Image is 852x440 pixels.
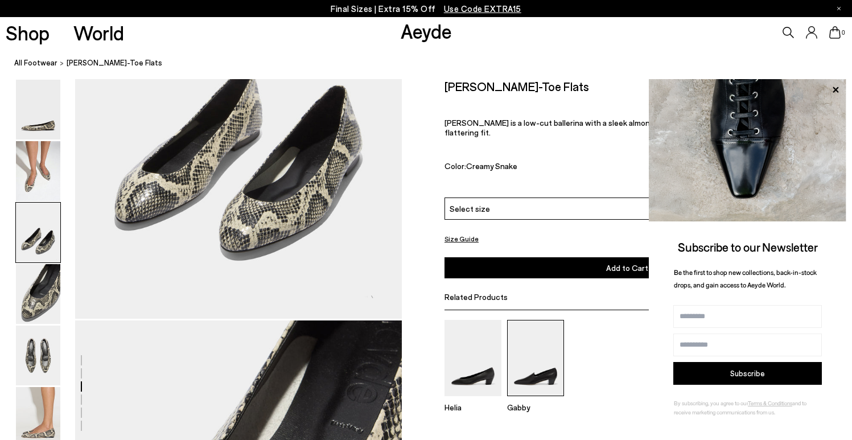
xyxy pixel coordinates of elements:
p: [PERSON_NAME] is a low-cut ballerina with a sleek almond-shaped toe that elongates the foot for a... [444,118,809,137]
p: Helia [444,402,501,412]
img: Ellie Almond-Toe Flats - Image 1 [16,80,60,139]
span: Related Products [444,292,508,302]
h2: [PERSON_NAME]-Toe Flats [444,79,589,93]
span: Navigate to /collections/ss25-final-sizes [444,3,521,14]
a: Shop [6,23,50,43]
img: ca3f721fb6ff708a270709c41d776025.jpg [649,79,846,221]
img: Gabby Almond-Toe Loafers [507,320,564,396]
button: Add to Cart [444,257,809,278]
button: Size Guide [444,232,479,246]
span: By subscribing, you agree to our [674,400,748,406]
a: Gabby Almond-Toe Loafers Gabby [507,388,564,412]
span: Be the first to shop new collections, back-in-stock drops, and gain access to Aeyde World. [674,268,817,289]
img: Ellie Almond-Toe Flats - Image 3 [16,203,60,262]
button: Subscribe [673,362,822,385]
img: Ellie Almond-Toe Flats - Image 4 [16,264,60,324]
span: Select size [450,203,490,215]
div: Color: [444,161,710,174]
img: Ellie Almond-Toe Flats - Image 5 [16,326,60,385]
a: All Footwear [14,57,57,69]
a: World [73,23,124,43]
nav: breadcrumb [14,48,852,79]
a: Aeyde [401,19,452,43]
img: Ellie Almond-Toe Flats - Image 2 [16,141,60,201]
a: Terms & Conditions [748,400,792,406]
span: Add to Cart [606,263,648,273]
p: Gabby [507,402,564,412]
a: Helia Low-Cut Pumps Helia [444,388,501,412]
a: 0 [829,26,841,39]
p: Final Sizes | Extra 15% Off [331,2,521,16]
span: Subscribe to our Newsletter [678,240,818,254]
span: Creamy Snake [466,161,517,171]
span: [PERSON_NAME]-Toe Flats [67,57,162,69]
img: Helia Low-Cut Pumps [444,320,501,396]
span: 0 [841,30,846,36]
